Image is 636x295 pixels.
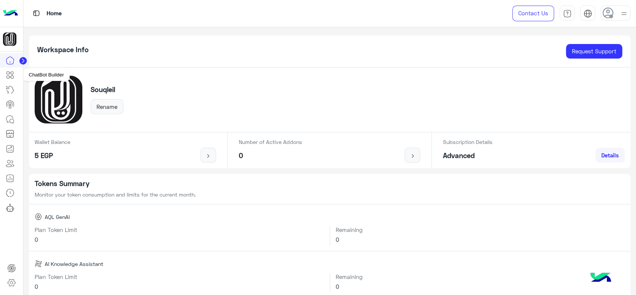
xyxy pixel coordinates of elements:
a: Contact Us [512,6,554,21]
p: Number of Active Addons [239,138,302,146]
h6: Remaining [336,273,625,280]
h6: Remaining [336,226,625,233]
h6: Plan Token Limit [35,226,324,233]
h6: 0 [336,236,625,243]
h6: 0 [35,283,324,290]
img: tab [583,9,592,18]
img: hulul-logo.png [588,265,614,291]
p: Subscription Details [443,138,493,146]
img: AI Knowledge Assistant [35,260,42,267]
button: Rename [91,99,123,114]
a: tab [560,6,575,21]
img: tab [563,9,572,18]
p: Wallet Balance [35,138,70,146]
span: Details [601,152,619,159]
h5: 0 [239,151,302,160]
a: Details [595,148,625,163]
h5: 5 EGP [35,151,70,160]
img: profile [619,9,629,18]
p: Monitor your token consumption and limits for the current month. [35,191,625,198]
h5: Souqleil [91,85,123,94]
img: 102968075709091 [3,32,16,46]
a: Request Support [566,44,622,59]
h6: 0 [336,283,625,290]
h6: Plan Token Limit [35,273,324,280]
p: Home [47,9,62,19]
h5: Workspace Info [37,45,89,54]
h5: Tokens Summary [35,179,625,188]
img: workspace-image [35,76,82,123]
img: Logo [3,6,18,21]
div: ChatBot Builder [23,69,70,81]
h5: Advanced [443,151,493,160]
img: tab [32,9,41,18]
img: AQL GenAI [35,213,42,220]
span: AI Knowledge Assistant [45,260,103,268]
h6: 0 [35,236,324,243]
img: icon [204,153,213,159]
img: icon [408,153,417,159]
span: AQL GenAI [45,213,70,221]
